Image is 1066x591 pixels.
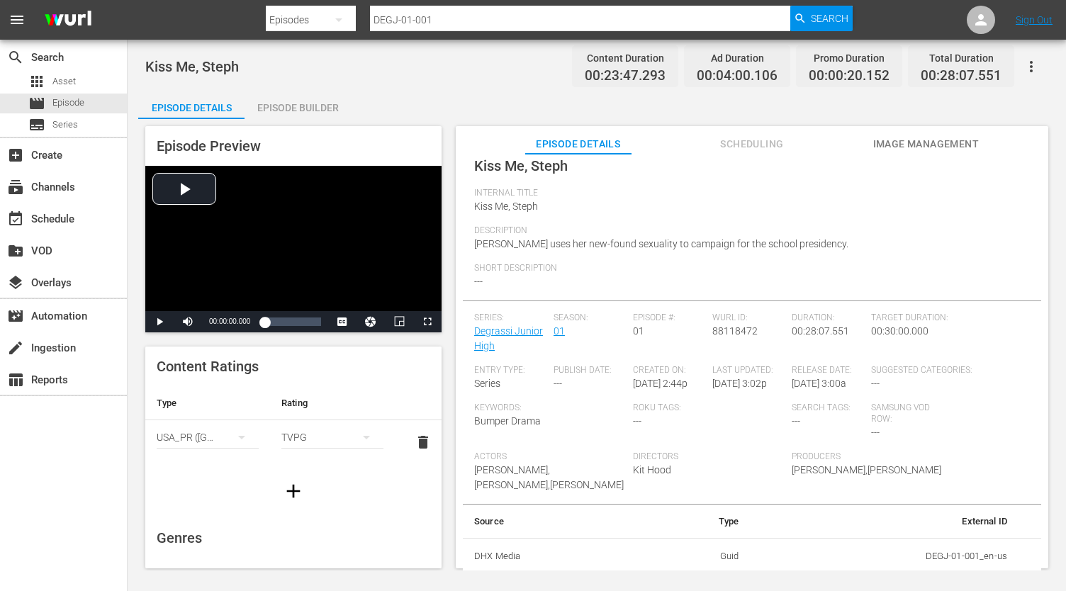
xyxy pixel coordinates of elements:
[474,378,500,389] span: Series
[873,135,979,153] span: Image Management
[463,505,1041,575] table: simple table
[750,538,1019,575] td: DEGJ-01-001_en-us
[712,378,767,389] span: [DATE] 3:02p
[792,415,800,427] span: ---
[633,451,785,463] span: Directors
[792,464,941,475] span: [PERSON_NAME],[PERSON_NAME]
[7,339,24,356] span: Ingestion
[1016,14,1053,26] a: Sign Out
[790,6,853,31] button: Search
[554,313,626,324] span: Season:
[406,425,440,459] button: delete
[7,371,24,388] span: Reports
[640,538,751,575] td: Guid
[157,137,261,154] span: Episode Preview
[474,238,848,249] span: [PERSON_NAME] uses her new-found sexuality to campaign for the school presidency.
[145,386,442,464] table: simple table
[871,427,880,438] span: ---
[474,415,541,427] span: Bumper Drama
[328,311,357,332] button: Captions
[633,415,641,427] span: ---
[474,464,624,490] span: [PERSON_NAME],[PERSON_NAME],[PERSON_NAME]
[792,403,864,414] span: Search Tags:
[7,49,24,66] span: Search
[871,365,1023,376] span: Suggested Categories:
[463,538,640,575] th: DHX Media
[174,311,202,332] button: Mute
[921,48,1002,68] div: Total Duration
[554,378,562,389] span: ---
[809,68,890,84] span: 00:00:20.152
[7,210,24,227] span: Schedule
[138,91,245,125] div: Episode Details
[28,116,45,133] span: Series
[52,74,76,89] span: Asset
[554,325,565,337] a: 01
[633,378,688,389] span: [DATE] 2:44p
[463,505,640,539] th: Source
[633,313,705,324] span: Episode #:
[809,48,890,68] div: Promo Duration
[633,325,644,337] span: 01
[138,91,245,119] button: Episode Details
[157,358,259,375] span: Content Ratings
[157,417,259,457] div: USA_PR ([GEOGRAPHIC_DATA])
[871,325,928,337] span: 00:30:00.000
[245,91,351,125] div: Episode Builder
[474,157,568,174] span: Kiss Me, Steph
[281,417,383,457] div: TVPG
[792,451,943,463] span: Producers
[633,403,785,414] span: Roku Tags:
[245,91,351,119] button: Episode Builder
[474,188,1023,199] span: Internal Title
[792,365,864,376] span: Release Date:
[474,451,626,463] span: Actors
[792,378,846,389] span: [DATE] 3:00a
[474,365,546,376] span: Entry Type:
[413,311,442,332] button: Fullscreen
[712,365,785,376] span: Last Updated:
[633,365,705,376] span: Created On:
[712,313,785,324] span: Wurl ID:
[871,313,1023,324] span: Target Duration:
[474,313,546,324] span: Series:
[157,529,202,546] span: Genres
[209,317,250,325] span: 00:00:00.000
[697,48,778,68] div: Ad Duration
[633,464,671,475] span: Kit Hood
[385,311,413,332] button: Picture-in-Picture
[9,11,26,28] span: menu
[921,68,1002,84] span: 00:28:07.551
[474,403,626,414] span: Keywords:
[52,118,78,132] span: Series
[640,505,751,539] th: Type
[474,225,1023,237] span: Description
[145,58,239,75] span: Kiss Me, Steph
[750,505,1019,539] th: External ID
[34,4,102,37] img: ans4CAIJ8jUAAAAAAAAAAAAAAAAAAAAAAAAgQb4GAAAAAAAAAAAAAAAAAAAAAAAAJMjXAAAAAAAAAAAAAAAAAAAAAAAAgAT5G...
[525,135,632,153] span: Episode Details
[792,325,849,337] span: 00:28:07.551
[264,317,321,326] div: Progress Bar
[270,386,395,420] th: Rating
[811,6,848,31] span: Search
[697,68,778,84] span: 00:04:00.106
[585,68,666,84] span: 00:23:47.293
[415,434,432,451] span: delete
[145,311,174,332] button: Play
[28,95,45,112] span: Episode
[585,48,666,68] div: Content Duration
[28,73,45,90] span: Asset
[7,308,24,325] span: Automation
[52,96,84,110] span: Episode
[145,166,442,332] div: Video Player
[871,378,880,389] span: ---
[7,242,24,259] span: VOD
[7,179,24,196] span: Channels
[7,274,24,291] span: Overlays
[712,325,758,337] span: 88118472
[357,311,385,332] button: Jump To Time
[7,147,24,164] span: Create
[699,135,805,153] span: Scheduling
[792,313,864,324] span: Duration:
